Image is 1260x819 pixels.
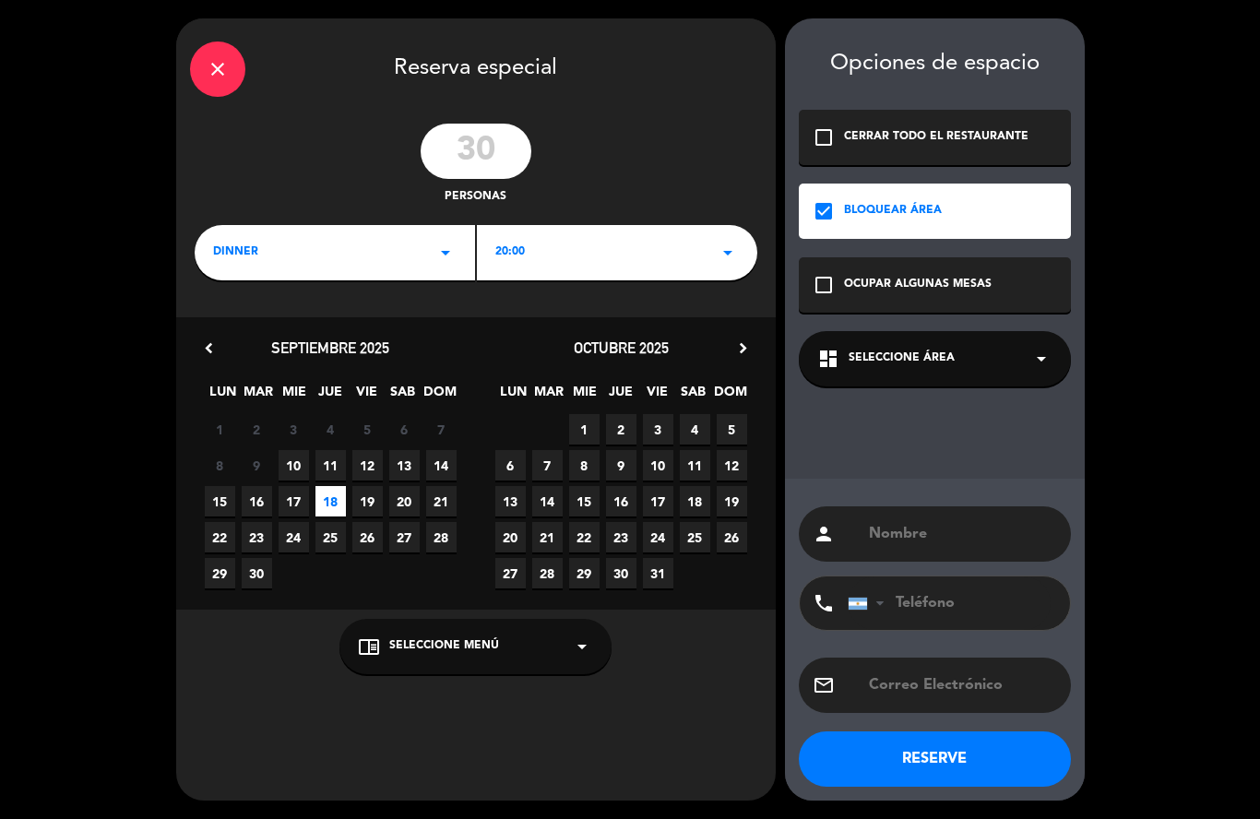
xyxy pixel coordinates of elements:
span: octubre 2025 [574,338,669,357]
span: 17 [279,486,309,516]
span: 21 [426,486,457,516]
span: 30 [242,558,272,588]
span: 1 [569,414,600,445]
span: 6 [389,414,420,445]
span: 1 [205,414,235,445]
input: Correo Electrónico [867,672,1057,698]
span: 19 [352,486,383,516]
span: 15 [569,486,600,516]
span: JUE [315,381,346,411]
span: 22 [205,522,235,552]
i: chevron_right [733,338,753,358]
span: 13 [389,450,420,481]
span: MAR [244,381,274,411]
span: 4 [315,414,346,445]
span: DOM [714,381,744,411]
span: 24 [643,522,673,552]
span: septiembre 2025 [271,338,389,357]
span: 5 [717,414,747,445]
i: check_box [813,200,835,222]
span: 13 [495,486,526,516]
span: 2 [242,414,272,445]
span: 28 [532,558,563,588]
span: 8 [205,450,235,481]
span: 12 [717,450,747,481]
i: close [207,58,229,80]
span: 8 [569,450,600,481]
span: 10 [643,450,673,481]
span: JUE [606,381,636,411]
span: 21 [532,522,563,552]
span: 3 [643,414,673,445]
i: check_box_outline_blank [813,126,835,148]
i: person [813,523,835,545]
span: 11 [315,450,346,481]
span: 25 [680,522,710,552]
span: 26 [352,522,383,552]
span: 17 [643,486,673,516]
div: BLOQUEAR ÁREA [844,202,942,220]
span: 29 [569,558,600,588]
i: arrow_drop_down [1030,348,1052,370]
i: dashboard [817,348,839,370]
span: LUN [208,381,238,411]
i: email [813,674,835,696]
input: Teléfono [848,576,1051,630]
span: 23 [606,522,636,552]
i: check_box_outline_blank [813,274,835,296]
span: 16 [242,486,272,516]
span: MAR [534,381,565,411]
span: Seleccione Área [849,350,955,368]
span: 15 [205,486,235,516]
span: 5 [352,414,383,445]
span: 7 [426,414,457,445]
button: RESERVE [799,731,1071,787]
i: chrome_reader_mode [358,635,380,658]
span: 20:00 [495,243,525,262]
div: OCUPAR ALGUNAS MESAS [844,276,992,294]
span: VIE [642,381,672,411]
span: 7 [532,450,563,481]
span: LUN [498,381,529,411]
span: dinner [213,243,258,262]
span: 24 [279,522,309,552]
span: 10 [279,450,309,481]
span: 6 [495,450,526,481]
i: chevron_left [199,338,219,358]
span: 20 [389,486,420,516]
span: 19 [717,486,747,516]
span: VIE [351,381,382,411]
div: Opciones de espacio [799,51,1071,77]
span: personas [445,188,506,207]
span: MIE [570,381,600,411]
span: 20 [495,522,526,552]
span: Seleccione Menú [389,637,499,656]
span: 3 [279,414,309,445]
span: 14 [532,486,563,516]
span: 29 [205,558,235,588]
span: MIE [279,381,310,411]
span: 28 [426,522,457,552]
span: 11 [680,450,710,481]
span: SAB [387,381,418,411]
span: 22 [569,522,600,552]
span: 30 [606,558,636,588]
span: 14 [426,450,457,481]
span: 9 [242,450,272,481]
span: 9 [606,450,636,481]
i: arrow_drop_down [717,242,739,264]
div: Reserva especial [176,18,776,114]
span: 18 [680,486,710,516]
span: 2 [606,414,636,445]
i: phone [813,592,835,614]
span: 16 [606,486,636,516]
span: 26 [717,522,747,552]
span: SAB [678,381,708,411]
i: arrow_drop_down [571,635,593,658]
span: 18 [315,486,346,516]
span: 27 [389,522,420,552]
input: 0 [421,124,531,179]
div: Argentina: +54 [849,577,891,629]
span: 4 [680,414,710,445]
span: 31 [643,558,673,588]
